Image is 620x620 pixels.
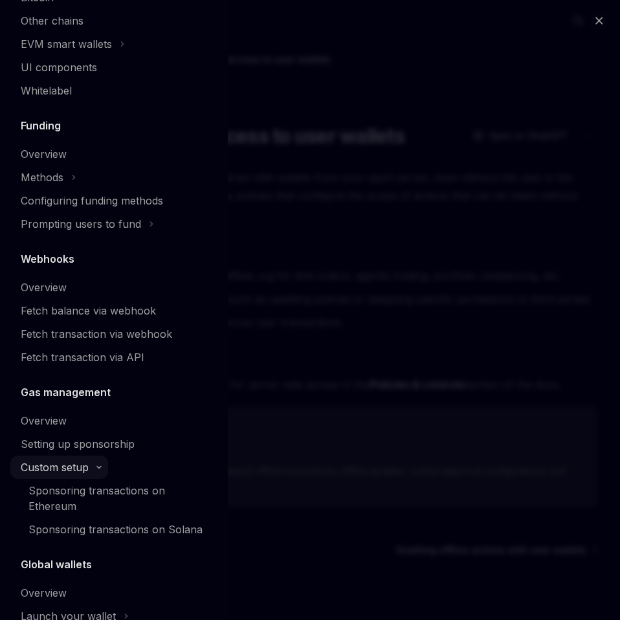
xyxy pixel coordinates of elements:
[28,522,203,537] div: Sponsoring transactions on Solana
[10,299,217,322] a: Fetch balance via webhook
[10,432,217,456] a: Setting up sponsorship
[10,518,217,541] a: Sponsoring transactions on Solana
[21,36,112,52] div: EVM smart wallets
[21,251,74,267] h5: Webhooks
[10,276,217,299] a: Overview
[10,189,217,212] a: Configuring funding methods
[10,581,217,604] a: Overview
[10,32,131,56] button: EVM smart wallets
[21,216,141,232] div: Prompting users to fund
[21,326,172,342] div: Fetch transaction via webhook
[21,193,163,208] div: Configuring funding methods
[21,60,97,75] div: UI components
[10,142,217,166] a: Overview
[21,585,67,601] div: Overview
[21,557,92,572] h5: Global wallets
[21,146,67,162] div: Overview
[21,459,89,475] div: Custom setup
[21,303,156,318] div: Fetch balance via webhook
[21,413,67,428] div: Overview
[21,118,61,133] h5: Funding
[10,166,83,189] button: Methods
[21,83,72,98] div: Whitelabel
[10,9,217,32] a: Other chains
[10,56,217,79] a: UI components
[21,436,135,452] div: Setting up sponsorship
[21,280,67,295] div: Overview
[10,212,161,236] button: Prompting users to fund
[21,13,83,28] div: Other chains
[10,409,217,432] a: Overview
[28,483,210,514] div: Sponsoring transactions on Ethereum
[21,170,63,185] div: Methods
[10,456,108,479] button: Custom setup
[10,79,217,102] a: Whitelabel
[10,479,217,518] a: Sponsoring transactions on Ethereum
[21,384,111,400] h5: Gas management
[10,322,217,346] a: Fetch transaction via webhook
[21,349,144,365] div: Fetch transaction via API
[10,346,217,369] a: Fetch transaction via API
